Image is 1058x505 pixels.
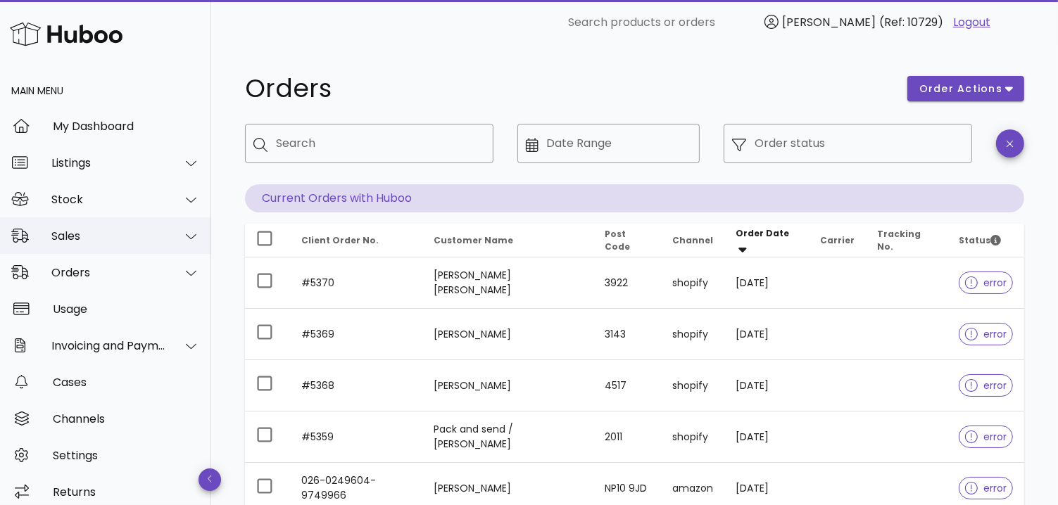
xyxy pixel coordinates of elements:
th: Customer Name [422,224,593,257]
td: [DATE] [725,257,809,309]
span: Carrier [820,234,855,246]
td: 3143 [593,309,661,360]
th: Tracking No. [866,224,947,257]
span: error [965,278,1007,288]
span: [PERSON_NAME] [782,14,876,30]
span: Order Date [736,227,790,239]
td: Pack and send / [PERSON_NAME] [422,411,593,463]
td: [PERSON_NAME] [422,360,593,411]
td: shopify [662,411,725,463]
th: Channel [662,224,725,257]
span: Customer Name [434,234,513,246]
span: Client Order No. [301,234,379,246]
span: error [965,381,1007,390]
div: Sales [51,229,166,243]
th: Client Order No. [290,224,422,257]
span: Tracking No. [877,228,921,252]
div: Invoicing and Payments [51,339,166,352]
span: Status [959,234,1001,246]
div: Usage [53,302,200,316]
div: Stock [51,193,166,206]
th: Post Code [593,224,661,257]
span: Channel [673,234,714,246]
button: order actions [907,76,1024,101]
div: My Dashboard [53,120,200,133]
div: Listings [51,156,166,170]
td: #5370 [290,257,422,309]
td: shopify [662,309,725,360]
td: [PERSON_NAME] [PERSON_NAME] [422,257,593,309]
td: [DATE] [725,309,809,360]
div: Settings [53,449,200,462]
th: Status [947,224,1024,257]
div: Cases [53,376,200,389]
span: (Ref: 10729) [879,14,943,30]
td: #5359 [290,411,422,463]
td: 4517 [593,360,661,411]
div: Channels [53,412,200,426]
td: 3922 [593,257,661,309]
td: shopify [662,257,725,309]
td: shopify [662,360,725,411]
p: Current Orders with Huboo [245,184,1024,212]
td: [DATE] [725,411,809,463]
td: [DATE] [725,360,809,411]
td: 2011 [593,411,661,463]
td: #5369 [290,309,422,360]
div: Orders [51,266,166,279]
span: order actions [919,82,1003,96]
span: error [965,483,1007,493]
td: [PERSON_NAME] [422,309,593,360]
span: Post Code [605,228,630,252]
div: Returns [53,485,200,499]
span: error [965,432,1007,442]
td: #5368 [290,360,422,411]
img: Huboo Logo [10,19,122,49]
span: error [965,329,1007,339]
a: Logout [953,14,990,31]
th: Carrier [809,224,866,257]
th: Order Date: Sorted descending. Activate to remove sorting. [725,224,809,257]
h1: Orders [245,76,890,101]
